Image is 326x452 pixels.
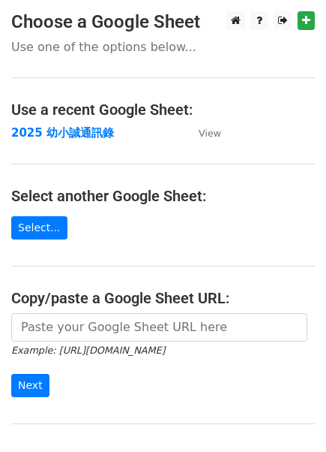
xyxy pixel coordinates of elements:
small: View [199,128,221,139]
h4: Use a recent Google Sheet: [11,101,315,119]
a: 2025 幼小誠通訊錄 [11,126,114,140]
h4: Copy/paste a Google Sheet URL: [11,289,315,307]
small: Example: [URL][DOMAIN_NAME] [11,345,165,356]
h4: Select another Google Sheet: [11,187,315,205]
h3: Choose a Google Sheet [11,11,315,33]
input: Next [11,374,49,397]
a: Select... [11,216,67,240]
p: Use one of the options below... [11,39,315,55]
input: Paste your Google Sheet URL here [11,313,307,342]
a: View [184,126,221,140]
